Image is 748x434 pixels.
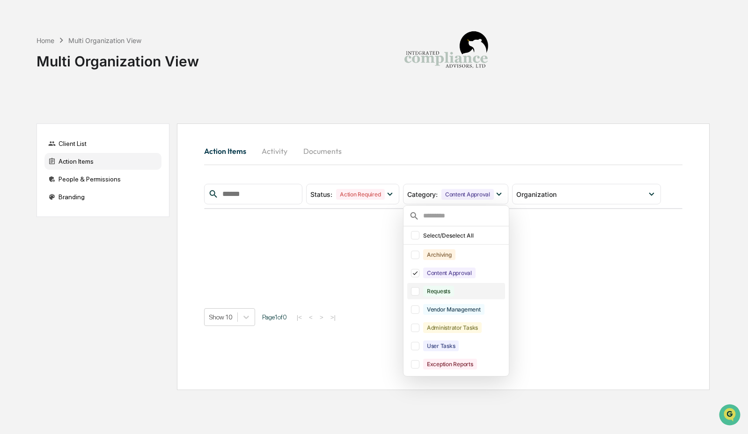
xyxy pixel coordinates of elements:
[9,72,26,88] img: 1746055101610-c473b297-6a78-478c-a979-82029cc54cd1
[9,20,170,35] p: How can we help?
[19,118,60,127] span: Preclearance
[254,140,296,162] button: Activity
[9,119,17,126] div: 🖐️
[204,140,682,162] div: activity tabs
[37,45,199,70] div: Multi Organization View
[44,135,161,152] div: Client List
[6,114,64,131] a: 🖐️Preclearance
[423,340,459,351] div: User Tasks
[310,190,332,198] span: Status :
[68,36,141,44] div: Multi Organization View
[423,268,476,278] div: Content Approval
[32,72,154,81] div: Start new chat
[66,158,113,166] a: Powered byPylon
[44,171,161,188] div: People & Permissions
[407,190,438,198] span: Category :
[19,136,59,145] span: Data Lookup
[423,249,455,260] div: Archiving
[32,81,118,88] div: We're available if you need us!
[159,74,170,86] button: Start new chat
[93,159,113,166] span: Pylon
[77,118,116,127] span: Attestations
[37,36,54,44] div: Home
[294,313,305,321] button: |<
[441,189,494,200] div: Content Approval
[68,119,75,126] div: 🗄️
[423,359,477,369] div: Exception Reports
[9,137,17,144] div: 🔎
[44,188,161,205] div: Branding
[328,313,338,321] button: >|
[516,190,557,198] span: Organization
[317,313,326,321] button: >
[423,232,503,239] div: Select/Deselect All
[336,189,384,200] div: Action Required
[6,132,63,149] a: 🔎Data Lookup
[423,304,484,315] div: Vendor Management
[306,313,315,321] button: <
[296,140,349,162] button: Documents
[262,313,287,321] span: Page 1 of 0
[423,286,454,297] div: Requests
[44,153,161,170] div: Action Items
[399,7,493,101] img: Integrated Compliance Advisors
[204,140,254,162] button: Action Items
[423,322,482,333] div: Administrator Tasks
[64,114,120,131] a: 🗄️Attestations
[718,403,743,428] iframe: Open customer support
